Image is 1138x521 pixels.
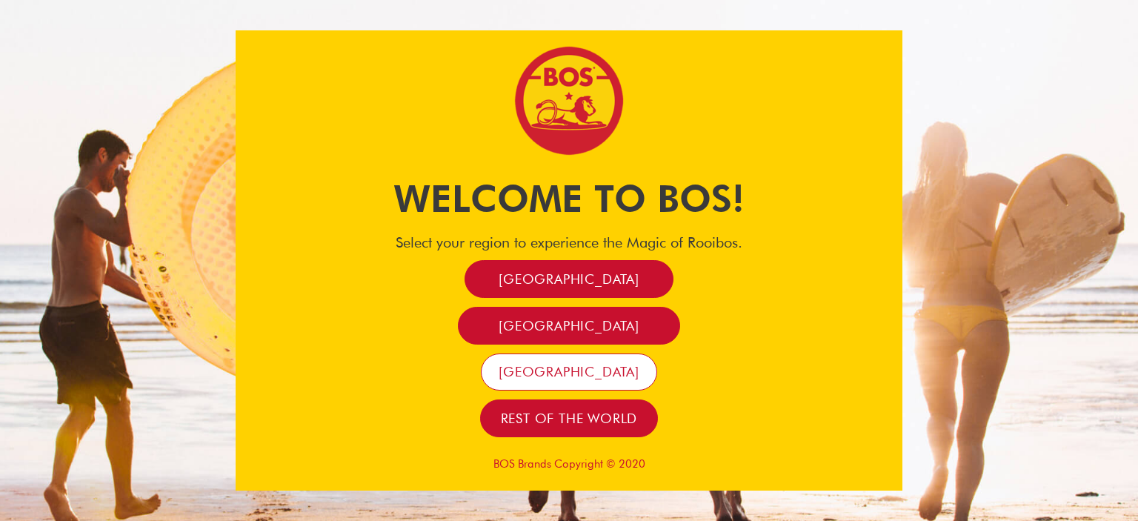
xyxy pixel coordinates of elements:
[501,410,638,427] span: Rest of the world
[236,233,902,251] h4: Select your region to experience the Magic of Rooibos.
[236,457,902,471] p: BOS Brands Copyright © 2020
[465,260,673,298] a: [GEOGRAPHIC_DATA]
[499,317,639,334] span: [GEOGRAPHIC_DATA]
[458,307,680,345] a: [GEOGRAPHIC_DATA]
[513,45,625,156] img: Bos Brands
[499,271,639,288] span: [GEOGRAPHIC_DATA]
[480,399,659,437] a: Rest of the world
[499,363,639,380] span: [GEOGRAPHIC_DATA]
[236,173,902,225] h1: Welcome to BOS!
[481,354,657,391] a: [GEOGRAPHIC_DATA]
